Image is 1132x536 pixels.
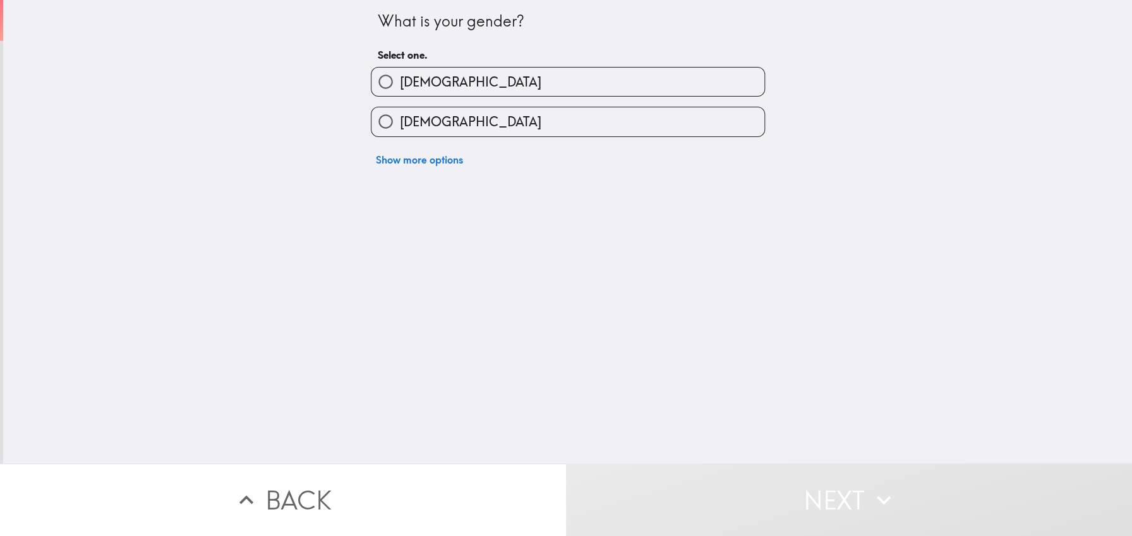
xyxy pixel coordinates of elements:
[371,107,764,136] button: [DEMOGRAPHIC_DATA]
[378,11,758,32] div: What is your gender?
[378,48,758,62] h6: Select one.
[566,463,1132,536] button: Next
[400,113,541,131] span: [DEMOGRAPHIC_DATA]
[400,73,541,91] span: [DEMOGRAPHIC_DATA]
[371,147,468,172] button: Show more options
[371,68,764,96] button: [DEMOGRAPHIC_DATA]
